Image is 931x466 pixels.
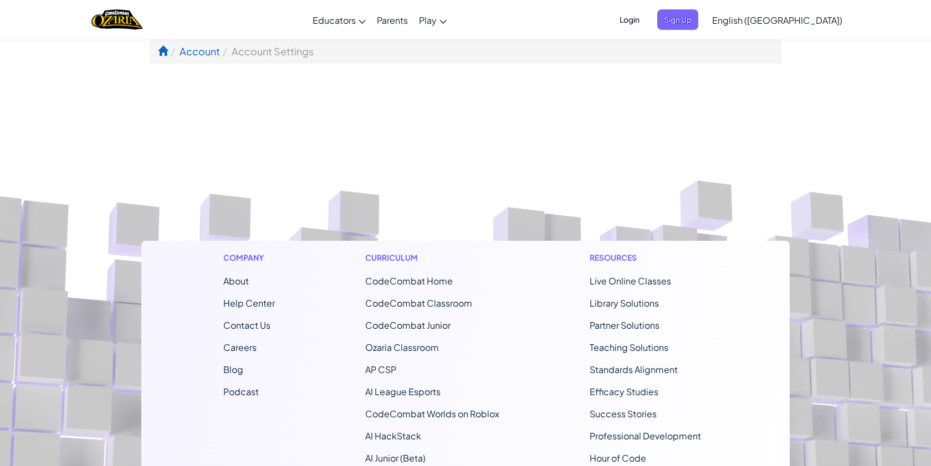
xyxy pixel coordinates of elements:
[313,14,356,26] span: Educators
[307,5,371,35] a: Educators
[365,297,472,309] a: CodeCombat Classroom
[419,14,437,26] span: Play
[590,252,708,263] h1: Resources
[590,430,701,442] a: Professional Development
[371,5,413,35] a: Parents
[590,297,659,309] a: Library Solutions
[91,8,143,31] a: Ozaria by CodeCombat logo
[707,5,848,35] a: English ([GEOGRAPHIC_DATA])
[91,8,143,31] img: Home
[613,9,646,30] button: Login
[223,275,249,287] a: About
[590,408,657,420] a: Success Stories
[365,386,441,397] a: AI League Esports
[223,364,243,375] a: Blog
[223,319,270,331] span: Contact Us
[590,364,678,375] a: Standards Alignment
[413,5,452,35] a: Play
[590,341,668,353] a: Teaching Solutions
[365,319,451,331] a: CodeCombat Junior
[657,9,698,30] button: Sign Up
[365,275,453,287] span: CodeCombat Home
[365,341,439,353] a: Ozaria Classroom
[365,364,396,375] a: AP CSP
[180,45,220,58] a: Account
[590,452,646,464] a: Hour of Code
[223,297,275,309] a: Help Center
[223,252,275,263] h1: Company
[590,319,659,331] a: Partner Solutions
[365,252,499,263] h1: Curriculum
[223,341,257,353] a: Careers
[220,43,314,59] li: Account Settings
[223,386,259,397] a: Podcast
[590,386,658,397] a: Efficacy Studies
[712,14,842,26] span: English ([GEOGRAPHIC_DATA])
[590,275,671,287] a: Live Online Classes
[365,408,499,420] a: CodeCombat Worlds on Roblox
[365,452,426,464] a: AI Junior (Beta)
[365,430,421,442] a: AI HackStack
